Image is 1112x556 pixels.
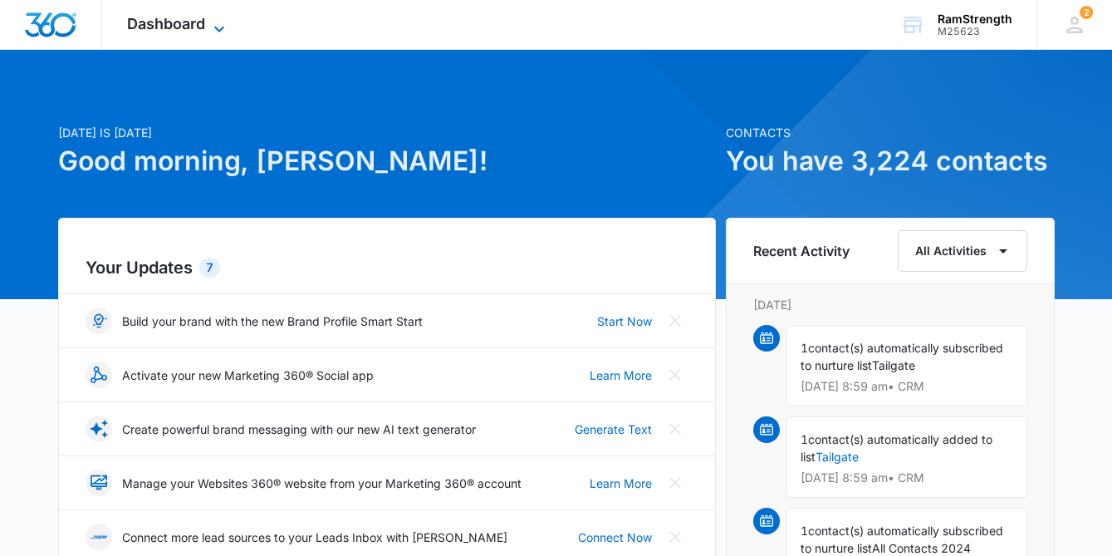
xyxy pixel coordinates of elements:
[753,241,850,261] h6: Recent Activity
[575,421,652,438] a: Generate Text
[1080,6,1093,19] div: notifications count
[801,341,808,355] span: 1
[801,432,992,464] span: contact(s) automatically added to list
[938,12,1012,26] div: account name
[816,450,859,464] a: Tailgate
[122,367,374,384] p: Activate your new Marketing 360® Social app
[938,26,1012,37] div: account id
[58,141,716,181] h1: Good morning, [PERSON_NAME]!
[801,381,1013,392] p: [DATE] 8:59 am • CRM
[1080,6,1093,19] span: 2
[597,312,652,330] a: Start Now
[122,312,423,330] p: Build your brand with the new Brand Profile Smart Start
[662,524,688,550] button: Close
[662,470,688,496] button: Close
[726,141,1055,181] h1: You have 3,224 contacts
[127,15,205,32] span: Dashboard
[58,124,716,141] p: [DATE] is [DATE]
[199,258,220,278] div: 7
[872,358,915,372] span: Tailgate
[590,475,652,492] a: Learn More
[801,472,1013,484] p: [DATE] 8:59 am • CRM
[122,529,507,546] p: Connect more lead sources to your Leads Inbox with [PERSON_NAME]
[662,416,688,442] button: Close
[898,230,1027,272] button: All Activities
[726,124,1055,141] p: Contacts
[872,541,971,555] span: All Contacts 2024
[86,255,688,280] h2: Your Updates
[662,362,688,388] button: Close
[590,367,652,384] a: Learn More
[662,308,688,334] button: Close
[122,475,522,492] p: Manage your Websites 360® website from your Marketing 360® account
[801,341,1003,372] span: contact(s) automatically subscribed to nurture list
[801,524,808,538] span: 1
[801,432,808,446] span: 1
[578,529,652,546] a: Connect Now
[122,421,476,438] p: Create powerful brand messaging with our new AI text generator
[753,296,1027,313] p: [DATE]
[801,524,1003,555] span: contact(s) automatically subscribed to nurture list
